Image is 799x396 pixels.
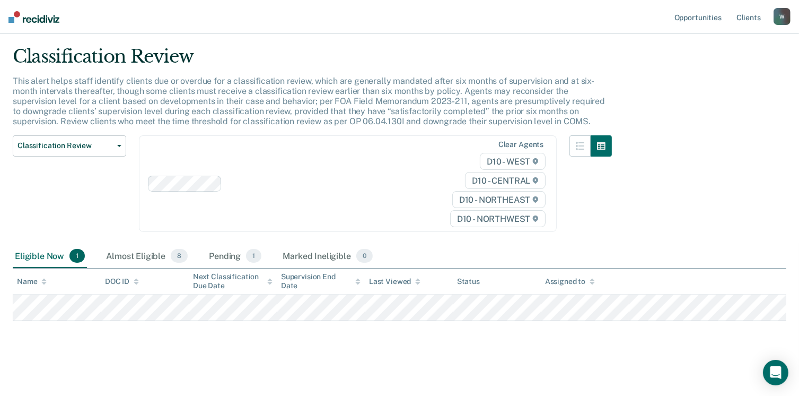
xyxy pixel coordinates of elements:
[457,277,480,286] div: Status
[207,245,264,268] div: Pending1
[193,272,273,290] div: Next Classification Due Date
[171,249,188,263] span: 8
[280,245,375,268] div: Marked Ineligible0
[498,140,543,149] div: Clear agents
[17,277,47,286] div: Name
[8,11,59,23] img: Recidiviz
[105,277,139,286] div: DOC ID
[104,245,190,268] div: Almost Eligible8
[13,46,612,76] div: Classification Review
[545,277,595,286] div: Assigned to
[17,141,113,150] span: Classification Review
[281,272,361,290] div: Supervision End Date
[763,360,788,385] div: Open Intercom Messenger
[13,76,605,127] p: This alert helps staff identify clients due or overdue for a classification review, which are gen...
[13,245,87,268] div: Eligible Now1
[480,153,546,170] span: D10 - WEST
[774,8,791,25] button: W
[356,249,373,263] span: 0
[69,249,85,263] span: 1
[465,172,546,189] span: D10 - CENTRAL
[246,249,261,263] span: 1
[452,191,546,208] span: D10 - NORTHEAST
[13,135,126,157] button: Classification Review
[450,210,546,227] span: D10 - NORTHWEST
[369,277,420,286] div: Last Viewed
